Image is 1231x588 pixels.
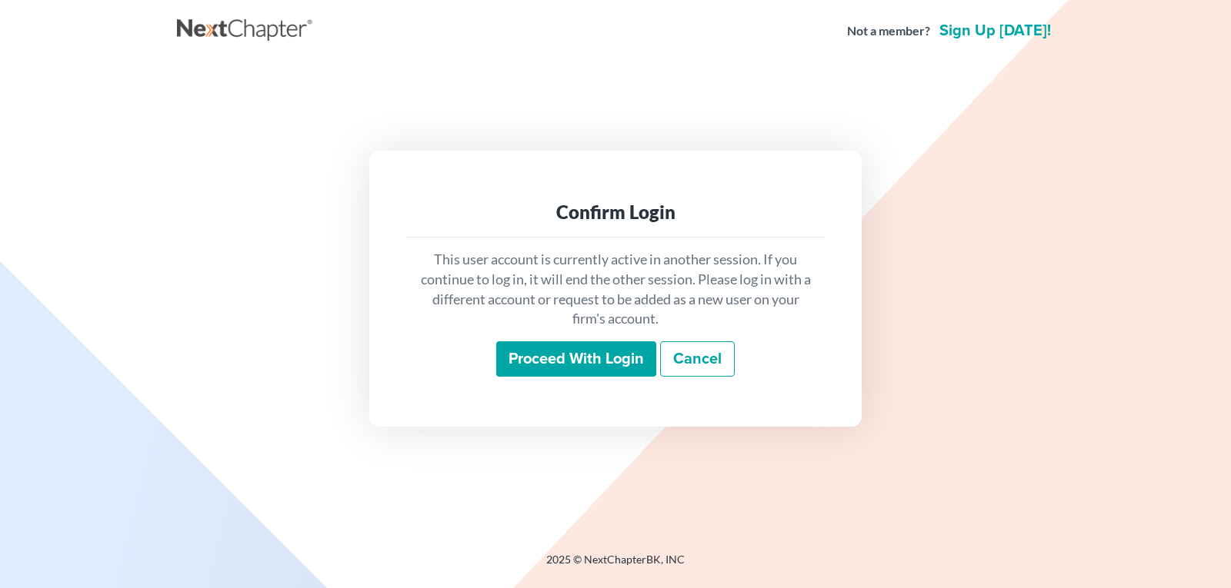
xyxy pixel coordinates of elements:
[177,552,1054,580] div: 2025 © NextChapterBK, INC
[496,341,656,377] input: Proceed with login
[936,23,1054,38] a: Sign up [DATE]!
[419,200,812,224] div: Confirm Login
[847,22,930,40] strong: Not a member?
[660,341,735,377] a: Cancel
[419,250,812,329] p: This user account is currently active in another session. If you continue to log in, it will end ...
